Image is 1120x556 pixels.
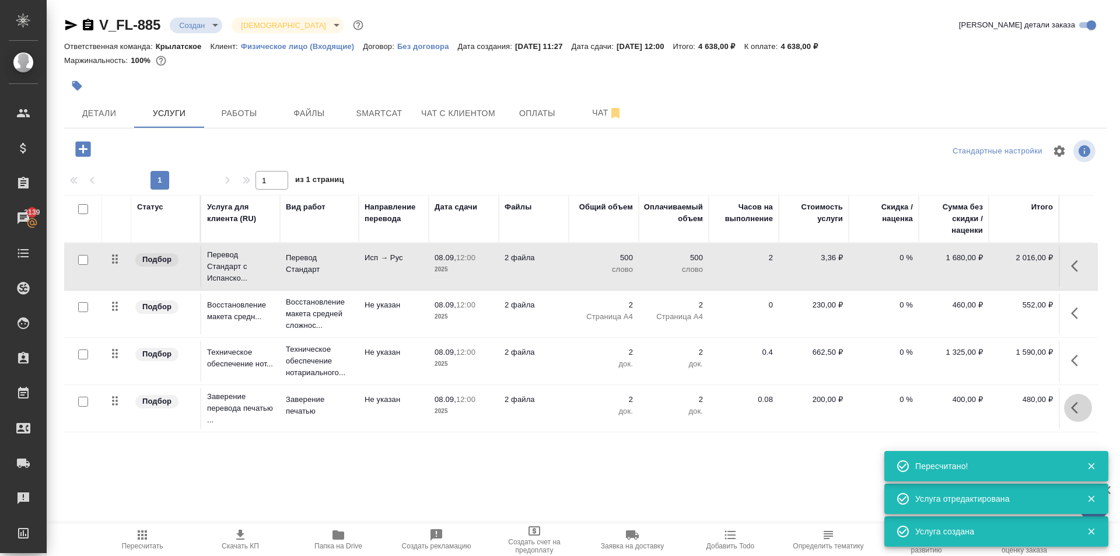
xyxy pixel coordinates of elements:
[286,296,353,331] p: Восстановление макета средней сложнос...
[1031,201,1053,213] div: Итого
[509,106,565,121] span: Оплаты
[137,201,163,213] div: Статус
[645,394,703,405] p: 2
[67,137,99,161] button: Добавить услугу
[142,301,171,313] p: Подбор
[456,300,475,309] p: 12:00
[505,201,531,213] div: Файлы
[210,42,240,51] p: Клиент:
[645,347,703,358] p: 2
[435,201,477,213] div: Дата сдачи
[286,252,353,275] p: Перевод Стандарт
[645,358,703,370] p: док.
[575,405,633,417] p: док.
[456,348,475,356] p: 12:00
[505,347,563,358] p: 2 файла
[131,56,153,65] p: 100%
[1064,394,1092,422] button: Показать кнопки
[575,394,633,405] p: 2
[644,201,703,225] div: Оплачиваемый объем
[785,201,843,225] div: Стоимость услуги
[281,106,337,121] span: Файлы
[142,396,171,407] p: Подбор
[1064,252,1092,280] button: Показать кнопки
[645,311,703,323] p: Страница А4
[855,201,913,225] div: Скидка / наценка
[397,41,458,51] a: Без договора
[64,73,90,99] button: Добавить тэг
[780,42,827,51] p: 4 638,00 ₽
[286,201,325,213] div: Вид работ
[645,264,703,275] p: слово
[64,42,156,51] p: Ответственная команда:
[995,252,1053,264] p: 2 016,00 ₽
[142,348,171,360] p: Подбор
[207,347,274,370] p: Техническое обеспечение нот...
[995,394,1053,405] p: 480,00 ₽
[575,299,633,311] p: 2
[915,526,1069,537] div: Услуга создана
[176,20,208,30] button: Создан
[207,201,274,225] div: Услуга для клиента (RU)
[456,253,475,262] p: 12:00
[64,18,78,32] button: Скопировать ссылку для ЯМессенджера
[673,42,698,51] p: Итого:
[925,201,983,236] div: Сумма без скидки / наценки
[286,394,353,417] p: Заверение печатью
[709,341,779,382] td: 0.4
[241,42,363,51] p: Физическое лицо (Входящие)
[575,252,633,264] p: 500
[153,53,169,68] button: 0.00 RUB;
[925,394,983,405] p: 400,00 ₽
[915,493,1069,505] div: Услуга отредактирована
[505,252,563,264] p: 2 файла
[617,42,673,51] p: [DATE] 12:00
[1045,137,1073,165] span: Настроить таблицу
[397,42,458,51] p: Без договора
[645,252,703,264] p: 500
[365,394,423,405] p: Не указан
[1079,494,1103,504] button: Закрыть
[925,347,983,358] p: 1 325,00 ₽
[286,344,353,379] p: Техническое обеспечение нотариального...
[232,18,343,33] div: Создан
[1064,347,1092,375] button: Показать кнопки
[505,394,563,405] p: 2 файла
[64,56,131,65] p: Маржинальность:
[81,18,95,32] button: Скопировать ссылку
[855,252,913,264] p: 0 %
[1064,299,1092,327] button: Показать кнопки
[575,358,633,370] p: док.
[1079,526,1103,537] button: Закрыть
[99,17,160,33] a: V_FL-885
[785,347,843,358] p: 662,50 ₽
[365,252,423,264] p: Исп → Рус
[855,394,913,405] p: 0 %
[575,311,633,323] p: Страница А4
[995,299,1053,311] p: 552,00 ₽
[435,264,493,275] p: 2025
[785,299,843,311] p: 230,00 ₽
[207,249,274,284] p: Перевод Стандарт с Испанско...
[959,19,1075,31] span: [PERSON_NAME] детали заказа
[435,358,493,370] p: 2025
[458,42,515,51] p: Дата создания:
[1079,461,1103,471] button: Закрыть
[1073,140,1098,162] span: Посмотреть информацию
[645,299,703,311] p: 2
[211,106,267,121] span: Работы
[505,299,563,311] p: 2 файла
[925,299,983,311] p: 460,00 ₽
[715,201,773,225] div: Часов на выполнение
[515,42,572,51] p: [DATE] 11:27
[207,299,274,323] p: Восстановление макета средн...
[950,142,1045,160] div: split button
[785,252,843,264] p: 3,36 ₽
[608,106,622,120] svg: Отписаться
[363,42,397,51] p: Договор:
[925,252,983,264] p: 1 680,00 ₽
[579,201,633,213] div: Общий объем
[435,395,456,404] p: 08.09,
[3,204,44,233] a: 3139
[17,207,47,218] span: 3139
